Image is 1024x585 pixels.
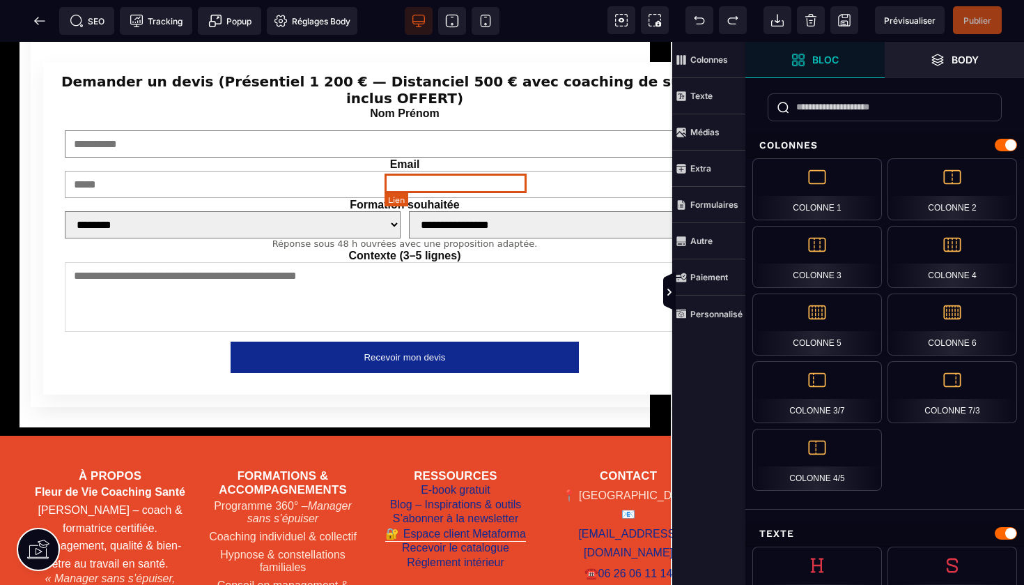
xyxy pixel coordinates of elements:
span: Voir mobile [472,7,499,35]
h3: Contact [552,427,705,441]
span: Paiement [672,259,745,296]
span: Extra [672,151,745,187]
span: Personnalisé [672,296,745,332]
p: « Manager sans s’épuiser, c’est possible. » [33,531,187,556]
div: Demande de devis (1 jour / Présentiel 1 200 € — Distanciel 500 €) [43,20,766,353]
span: Enregistrer le contenu [953,6,1002,34]
span: Code de suivi [120,7,192,35]
strong: Paiement [690,272,728,282]
li: Conseil en management & qualité [206,535,359,565]
div: Colonne 4/5 [752,429,882,491]
a: [EMAIL_ADDRESS][DOMAIN_NAME] [552,482,705,522]
span: Popup [208,14,251,28]
li: Hypnose & constellations familiales [206,504,359,535]
span: Voir les composants [607,6,635,34]
div: Texte [745,521,1024,547]
em: Manager sans s’épuiser [247,458,352,483]
p: [PERSON_NAME] – coach & formatrice certifiée. Management, qualité & bien-être au travail en santé. [33,441,187,531]
div: Colonne 3 [752,226,882,288]
span: Ouvrir les calques [885,42,1024,78]
div: Colonne 5 [752,294,882,356]
strong: Fleur de Vie Coaching Santé [35,444,185,456]
span: Voir tablette [438,7,466,35]
strong: Body [952,54,979,65]
address: 📍 [GEOGRAPHIC_DATA] 📧 ☎️ [552,444,705,542]
span: Prévisualiser [884,15,936,26]
a: E-book gratuit [421,441,490,456]
strong: Formulaires [690,199,738,210]
span: Formulaires [672,187,745,223]
span: Médias [672,114,745,151]
div: Colonne 3/7 [752,361,882,423]
h3: Demander un devis (Présentiel 1 200 € — Distanciel 500 € avec coaching de suivi 45mn inclus OFFERT) [54,31,755,65]
label: Formation souhaitée [350,157,459,169]
div: Colonne 7/3 [887,361,1017,423]
span: Nettoyage [797,6,825,34]
a: Espace client Metaforma [385,485,526,500]
span: Aperçu [875,6,945,34]
strong: Colonnes [690,54,728,65]
label: Contexte (3–5 lignes) [349,208,461,220]
span: Métadata SEO [59,7,114,35]
span: Favicon [267,7,357,35]
span: Défaire [685,6,713,34]
a: 06 26 06 11 14 [598,522,673,542]
strong: Médias [690,127,720,137]
h3: À propos [33,427,187,441]
div: Colonnes [745,132,1024,158]
span: Créer une alerte modale [198,7,261,35]
label: Email [390,116,420,128]
strong: Personnalisé [690,309,743,319]
span: SEO [70,14,104,28]
span: Réglages Body [274,14,350,28]
h3: Ressources [379,427,532,441]
span: Rétablir [719,6,747,34]
div: Colonne 6 [887,294,1017,356]
button: Recevoir mon devis [231,300,579,331]
span: Importer [763,6,791,34]
strong: Autre [690,236,713,246]
div: Colonne 1 [752,158,882,220]
div: Colonne 2 [887,158,1017,220]
span: Tracking [130,14,183,28]
a: S’abonner à la newsletter [393,471,519,485]
li: Coaching individuel & collectif [206,486,359,504]
span: Autre [672,223,745,259]
span: Colonnes [672,42,745,78]
a: Réglement intérieur [407,514,504,529]
p: Réponse sous 48 h ouvrées avec une proposition adaptée. [65,197,745,207]
span: Retour [26,7,54,35]
span: Publier [963,15,991,26]
label: Nom Prénom [370,66,440,77]
span: Capture d'écran [641,6,669,34]
span: Ouvrir les blocs [745,42,885,78]
strong: Extra [690,163,711,174]
h3: Formations & accompagnements [206,427,359,455]
nav: Liens ressources [379,441,532,529]
a: Recevoir le catalogue [402,500,509,515]
span: Enregistrer [830,6,858,34]
span: Voir bureau [405,7,433,35]
a: Blog – Inspirations & outils [390,456,522,471]
div: Colonne 4 [887,226,1017,288]
strong: Bloc [812,54,839,65]
strong: Texte [690,91,713,101]
span: Texte [672,78,745,114]
span: Afficher les vues [745,272,759,314]
li: Programme 360° – [206,455,359,486]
